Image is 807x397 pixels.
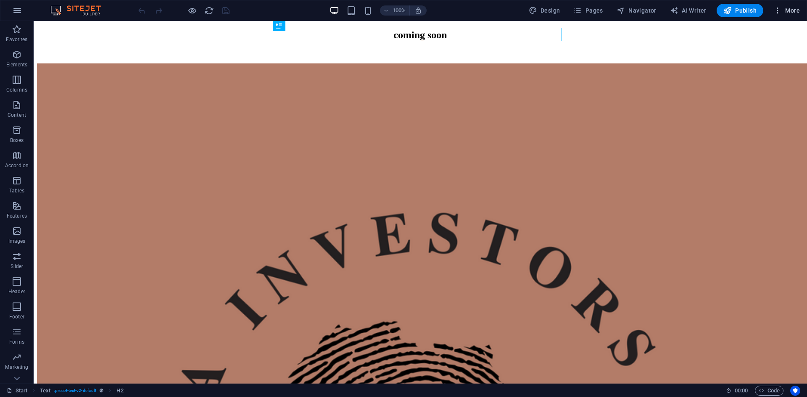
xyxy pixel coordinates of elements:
[8,112,26,118] p: Content
[573,6,603,15] span: Pages
[670,6,707,15] span: AI Writer
[7,386,28,396] a: Click to cancel selection. Double-click to open Pages
[11,263,24,270] p: Slider
[735,386,748,396] span: 00 00
[723,6,757,15] span: Publish
[770,4,803,17] button: More
[9,339,24,345] p: Forms
[613,4,660,17] button: Navigator
[116,386,123,396] span: Click to select. Double-click to edit
[773,6,800,15] span: More
[100,388,103,393] i: This element is a customizable preset
[393,5,406,16] h6: 100%
[40,386,50,396] span: Click to select. Double-click to edit
[414,7,422,14] i: On resize automatically adjust zoom level to fit chosen device.
[9,313,24,320] p: Footer
[6,36,27,43] p: Favorites
[9,187,24,194] p: Tables
[40,386,124,396] nav: breadcrumb
[617,6,657,15] span: Navigator
[7,213,27,219] p: Features
[759,386,780,396] span: Code
[48,5,111,16] img: Editor Logo
[741,387,742,394] span: :
[726,386,748,396] h6: Session time
[6,87,27,93] p: Columns
[755,386,783,396] button: Code
[10,137,24,144] p: Boxes
[570,4,606,17] button: Pages
[5,162,29,169] p: Accordion
[380,5,410,16] button: 100%
[8,288,25,295] p: Header
[187,5,197,16] button: Click here to leave preview mode and continue editing
[529,6,560,15] span: Design
[6,61,28,68] p: Elements
[54,386,96,396] span: . preset-text-v2-default
[5,364,28,371] p: Marketing
[790,386,800,396] button: Usercentrics
[525,4,564,17] div: Design (Ctrl+Alt+Y)
[525,4,564,17] button: Design
[667,4,710,17] button: AI Writer
[204,6,214,16] i: Reload page
[8,238,26,245] p: Images
[204,5,214,16] button: reload
[717,4,763,17] button: Publish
